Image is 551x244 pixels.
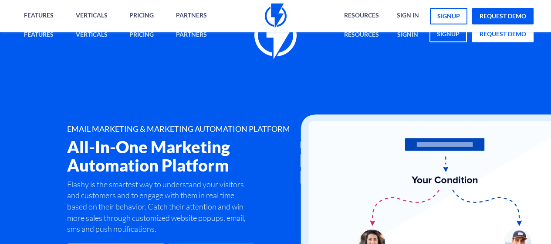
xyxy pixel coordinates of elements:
[69,26,114,45] a: Verticals
[430,8,467,24] a: signup
[429,26,467,42] a: signup
[67,138,312,174] h2: All-In-One Marketing Automation Platform
[67,179,247,235] p: Flashy is the smartest way to understand your visitors and customers and to engage with them in r...
[17,26,60,45] a: Features
[169,26,213,45] a: Partners
[123,26,160,45] a: Pricing
[472,26,534,42] a: request demo
[67,125,312,134] h1: EMAIL MARKETING & MARKETING AUTOMATION PLATFORM
[472,8,534,24] a: request demo
[391,26,425,45] a: signin
[338,26,385,45] a: Resources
